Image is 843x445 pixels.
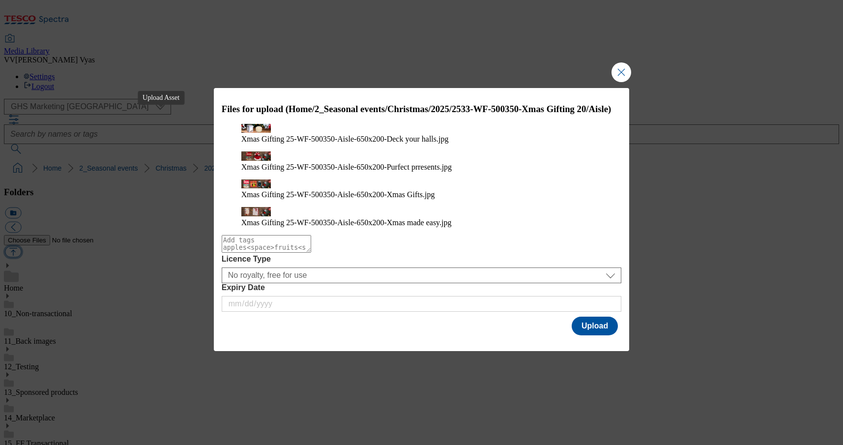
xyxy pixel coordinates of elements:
img: preview [241,124,271,133]
figcaption: Xmas Gifting 25-WF-500350-Aisle-650x200-Purfect prresents.jpg [241,163,602,172]
label: Expiry Date [222,283,622,292]
label: Licence Type [222,255,622,264]
button: Close Modal [611,62,631,82]
figcaption: Xmas Gifting 25-WF-500350-Aisle-650x200-Xmas made easy.jpg [241,218,602,227]
figcaption: Xmas Gifting 25-WF-500350-Aisle-650x200-Deck your halls.jpg [241,135,602,144]
h3: Files for upload (Home/2_Seasonal events/Christmas/2025/2533-WF-500350-Xmas Gifting 20/Aisle) [222,104,622,115]
div: Modal [214,88,630,351]
img: preview [241,207,271,216]
img: preview [241,179,271,188]
img: preview [241,151,271,160]
button: Upload [572,317,618,335]
figcaption: Xmas Gifting 25-WF-500350-Aisle-650x200-Xmas Gifts.jpg [241,190,602,199]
